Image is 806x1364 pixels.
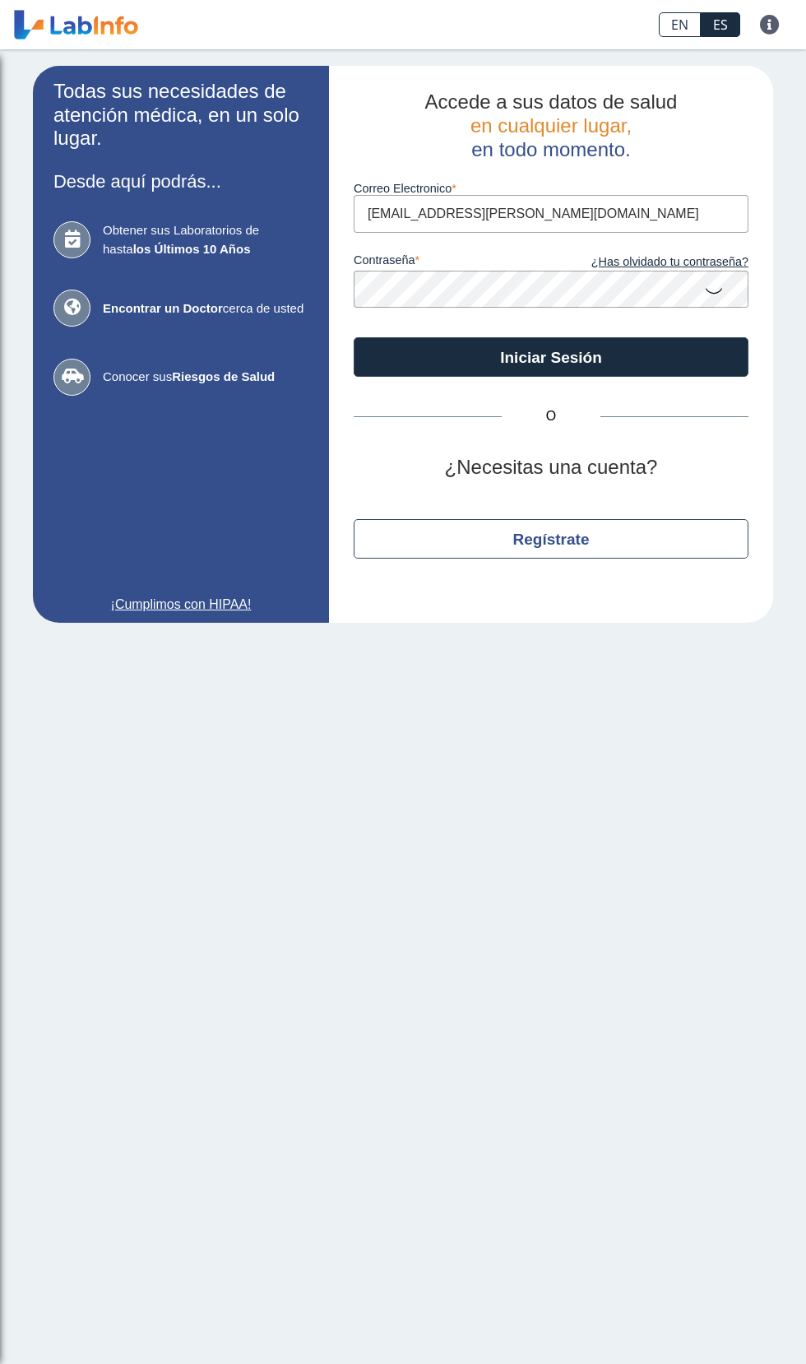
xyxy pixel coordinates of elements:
[103,299,308,318] span: cerca de usted
[53,595,308,615] a: ¡Cumplimos con HIPAA!
[103,368,308,387] span: Conocer sus
[103,221,308,258] span: Obtener sus Laboratorios de hasta
[701,12,740,37] a: ES
[425,90,678,113] span: Accede a sus datos de salud
[354,337,748,377] button: Iniciar Sesión
[659,12,701,37] a: EN
[470,114,632,137] span: en cualquier lugar,
[502,406,600,426] span: O
[53,171,308,192] h3: Desde aquí podrás...
[354,456,748,480] h2: ¿Necesitas una cuenta?
[471,138,630,160] span: en todo momento.
[103,301,223,315] b: Encontrar un Doctor
[354,519,748,559] button: Regístrate
[172,369,275,383] b: Riesgos de Salud
[133,242,251,256] b: los Últimos 10 Años
[53,80,308,151] h2: Todas sus necesidades de atención médica, en un solo lugar.
[551,253,748,271] a: ¿Has olvidado tu contraseña?
[354,182,748,195] label: Correo Electronico
[354,253,551,271] label: contraseña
